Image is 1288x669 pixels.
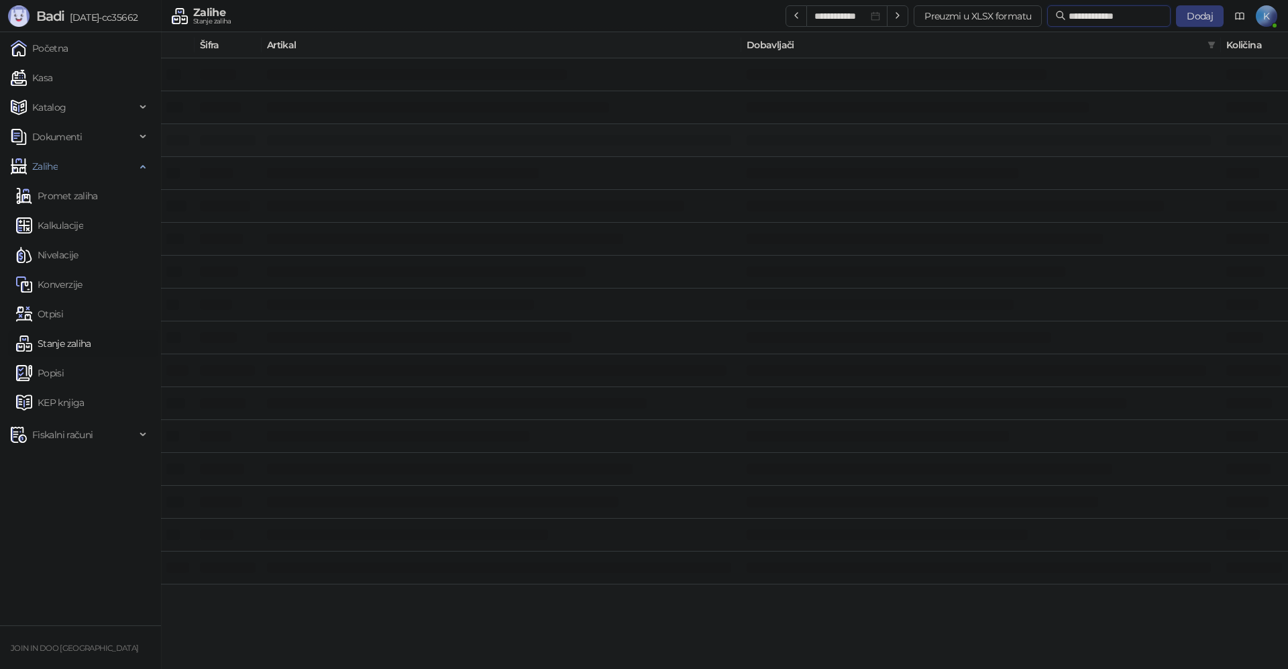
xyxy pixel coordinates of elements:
span: filter [1205,35,1218,55]
a: KEP knjiga [16,389,85,416]
a: Kasa [11,64,52,91]
small: JOIN IN DOO [GEOGRAPHIC_DATA] [11,644,138,653]
button: Preuzmi u XLSX formatu [914,5,1042,27]
span: Badi [36,8,64,24]
span: Zalihe [32,153,58,180]
a: Nivelacije [16,242,78,268]
th: Šifra [195,32,262,58]
div: Zalihe [193,7,231,18]
a: Popisi [16,360,64,387]
a: Kalkulacije [16,212,83,239]
a: Promet zaliha [16,183,98,209]
span: Katalog [32,94,66,121]
a: Stanje zaliha [16,330,91,357]
th: Dobavljači [741,32,1221,58]
div: Stanje zaliha [193,18,231,25]
a: Dokumentacija [1229,5,1250,27]
a: Konverzije [16,271,83,298]
span: Fiskalni računi [32,421,93,448]
button: Dodaj [1176,5,1224,27]
span: filter [1207,41,1216,49]
span: Dobavljači [747,38,1202,52]
span: [DATE]-cc35662 [64,11,138,23]
img: Logo [8,5,30,27]
a: Otpisi [16,301,63,327]
th: Artikal [262,32,741,58]
span: Dodaj [1187,10,1213,22]
th: Količina [1221,32,1288,58]
span: Dokumenti [32,123,82,150]
a: Početna [11,35,68,62]
span: K [1256,5,1277,27]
